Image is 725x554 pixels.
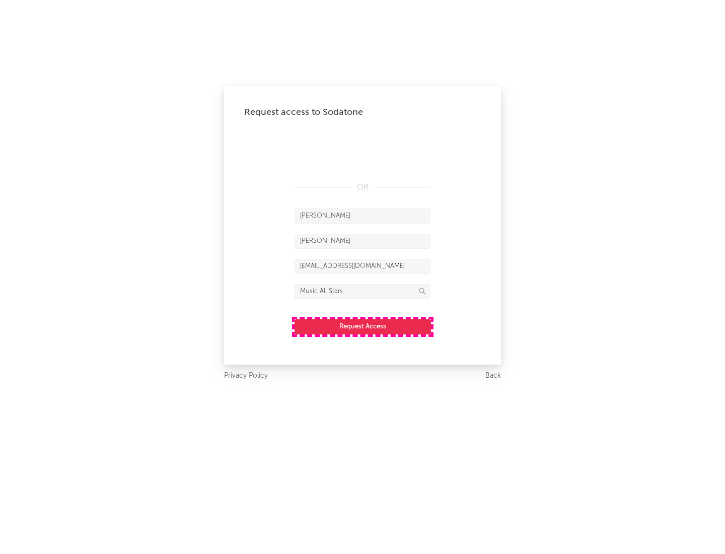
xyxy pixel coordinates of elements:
div: OR [295,181,430,193]
div: Request access to Sodatone [244,106,481,118]
a: Privacy Policy [224,370,268,382]
input: Division [295,284,430,299]
a: Back [485,370,501,382]
input: Last Name [295,234,430,249]
input: Email [295,259,430,274]
input: First Name [295,209,430,224]
button: Request Access [295,319,431,334]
